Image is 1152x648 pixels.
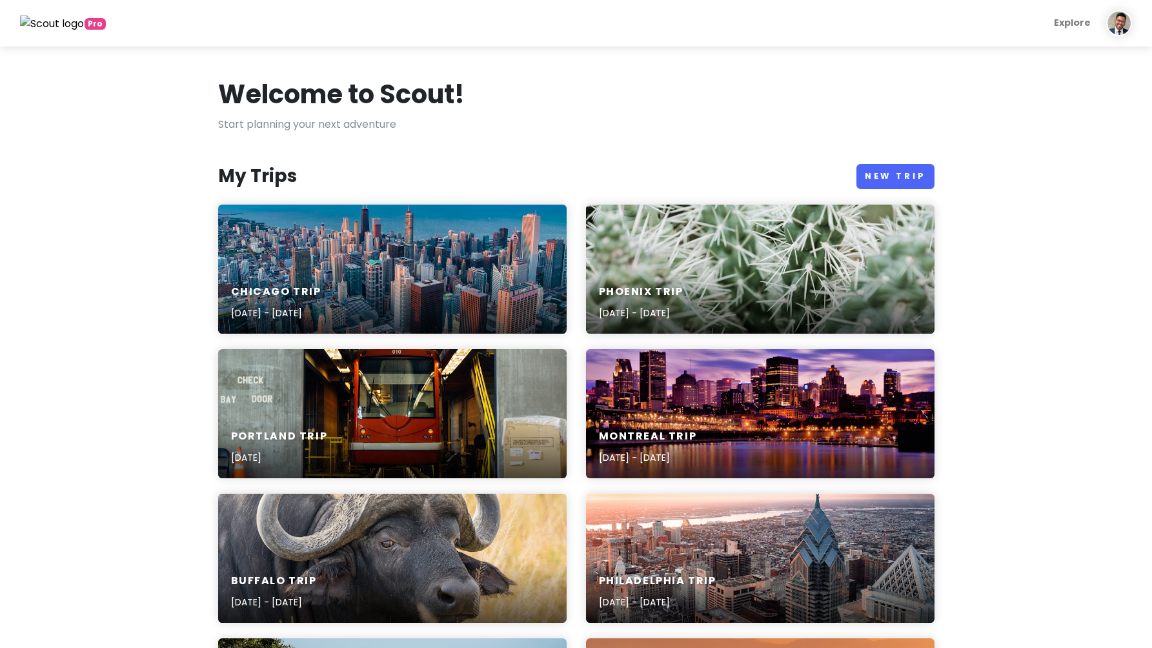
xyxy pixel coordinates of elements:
[218,494,567,623] a: water buffalo on wheat fieldBuffalo Trip[DATE] - [DATE]
[1106,10,1132,36] img: User profile
[586,494,935,623] a: aerial photo of buildingsPhiladelphia Trip[DATE] - [DATE]
[599,285,683,299] h6: Phoenix Trip
[599,451,697,465] p: [DATE] - [DATE]
[218,165,297,188] h3: My Trips
[586,349,935,478] a: landscape photography of skyscrapersMontreal Trip[DATE] - [DATE]
[1049,10,1096,35] a: Explore
[20,15,85,32] img: Scout logo
[20,15,106,32] a: Pro
[599,574,716,588] h6: Philadelphia Trip
[231,595,317,609] p: [DATE] - [DATE]
[218,205,567,334] a: white and brown city buildings during daytimeChicago Trip[DATE] - [DATE]
[231,306,321,320] p: [DATE] - [DATE]
[599,595,716,609] p: [DATE] - [DATE]
[218,77,465,111] h1: Welcome to Scout!
[599,306,683,320] p: [DATE] - [DATE]
[231,451,328,465] p: [DATE]
[231,285,321,299] h6: Chicago Trip
[218,116,935,133] p: Start planning your next adventure
[599,430,697,443] h6: Montreal Trip
[856,164,935,189] a: New Trip
[231,574,317,588] h6: Buffalo Trip
[586,205,935,334] a: shallow focus photography of green cactus plantPhoenix Trip[DATE] - [DATE]
[218,349,567,478] a: red train in between gray concrete wallPortland Trip[DATE]
[85,18,106,30] span: greetings, globetrotter
[231,430,328,443] h6: Portland Trip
